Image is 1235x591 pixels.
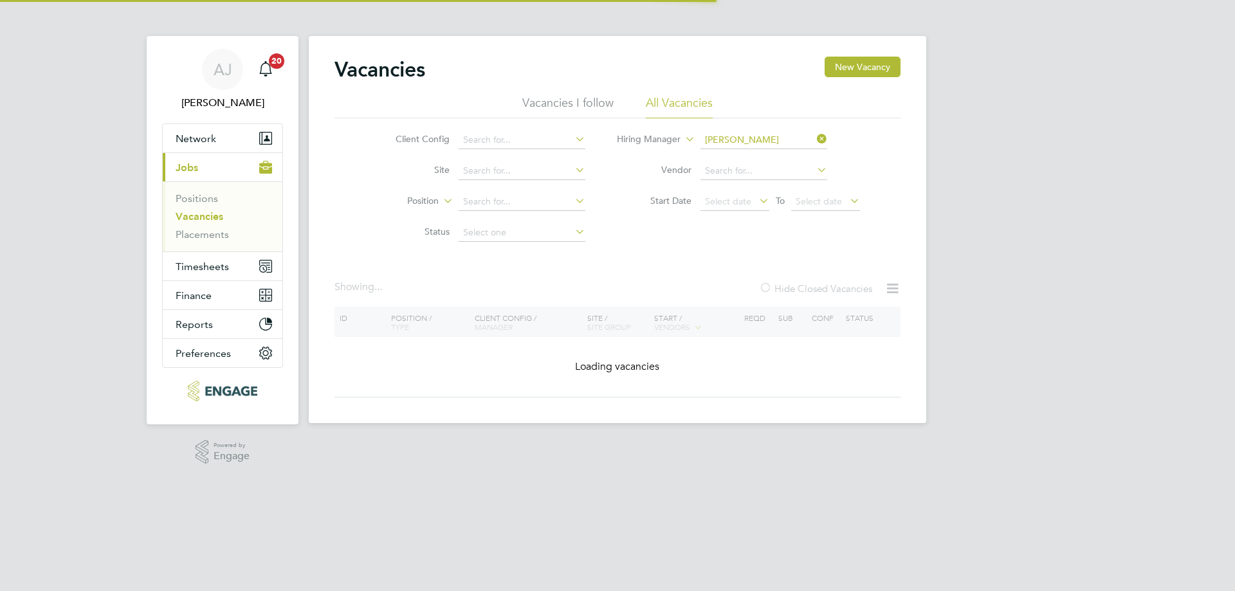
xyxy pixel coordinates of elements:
label: Vendor [617,164,691,176]
input: Search for... [700,162,827,180]
input: Search for... [700,131,827,149]
input: Search for... [459,162,585,180]
span: Finance [176,289,212,302]
button: Jobs [163,153,282,181]
span: Adam Jorey [162,95,283,111]
a: Vacancies [176,210,223,223]
div: Jobs [163,181,282,251]
input: Select one [459,224,585,242]
span: Preferences [176,347,231,359]
span: Timesheets [176,260,229,273]
label: Status [376,226,450,237]
a: Go to home page [162,381,283,401]
button: Timesheets [163,252,282,280]
button: Finance [163,281,282,309]
label: Position [365,195,439,208]
span: Engage [214,451,250,462]
button: Reports [163,310,282,338]
img: xede-logo-retina.png [188,381,257,401]
span: To [772,192,789,209]
a: Positions [176,192,218,205]
li: Vacancies I follow [522,95,614,118]
label: Site [376,164,450,176]
div: Showing [334,280,385,294]
label: Hide Closed Vacancies [759,282,872,295]
span: AJ [214,61,232,78]
input: Search for... [459,193,585,211]
button: New Vacancy [825,57,901,77]
span: Powered by [214,440,250,451]
input: Search for... [459,131,585,149]
button: Preferences [163,339,282,367]
label: Start Date [617,195,691,206]
label: Client Config [376,133,450,145]
a: Placements [176,228,229,241]
span: Select date [796,195,842,207]
span: ... [374,280,382,293]
label: Hiring Manager [607,133,681,146]
li: All Vacancies [646,95,713,118]
a: 20 [253,49,279,90]
a: Powered byEngage [196,440,250,464]
span: Select date [705,195,751,207]
span: Jobs [176,161,198,174]
h2: Vacancies [334,57,425,82]
a: AJ[PERSON_NAME] [162,49,283,111]
span: 20 [269,53,284,69]
span: Network [176,132,216,145]
nav: Main navigation [147,36,298,424]
span: Reports [176,318,213,331]
button: Network [163,124,282,152]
